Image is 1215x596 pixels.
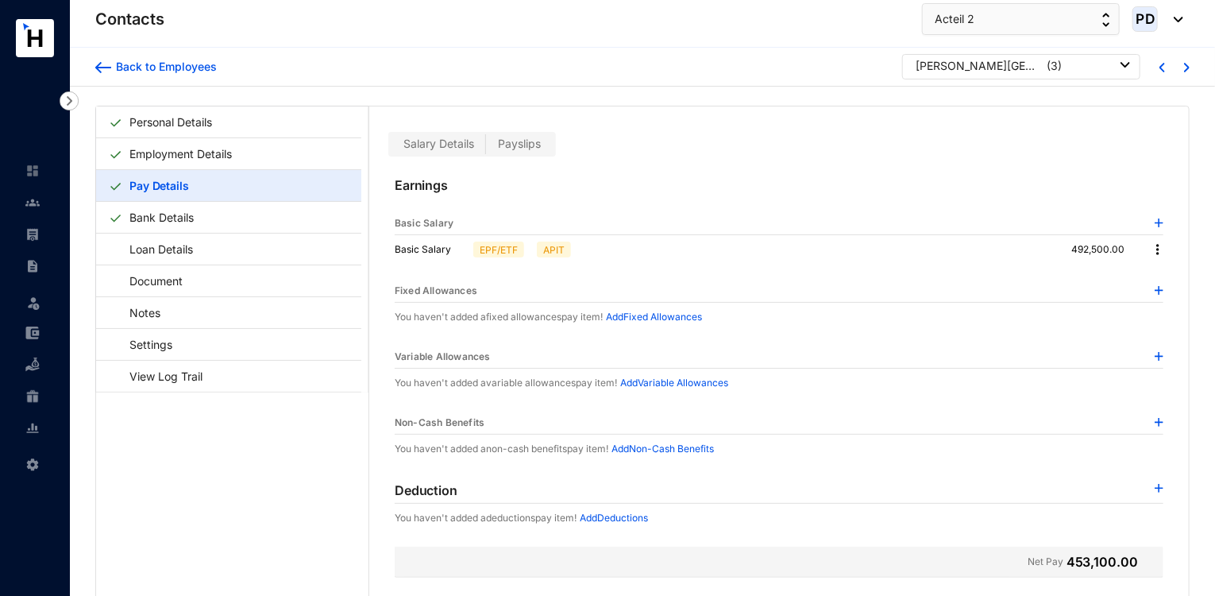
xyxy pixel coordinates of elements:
img: chevron-left-blue.0fda5800d0a05439ff8ddef8047136d5.svg [1159,63,1165,72]
img: loan-unselected.d74d20a04637f2d15ab5.svg [25,358,40,372]
li: Gratuity [13,381,51,412]
a: Back to Employees [95,59,217,75]
p: Fixed Allowances [395,283,477,299]
span: Payslips [498,137,541,150]
a: Personal Details [123,106,218,138]
img: payroll-unselected.b590312f920e76f0c668.svg [25,227,40,242]
img: arrow-backward-blue.96c47016eac47e06211658234db6edf5.svg [95,62,111,73]
span: PD [1136,12,1155,25]
p: Earnings [395,176,1163,212]
p: You haven't added a fixed allowances pay item! [395,309,603,325]
p: Deduction [395,481,457,500]
img: home-unselected.a29eae3204392db15eaf.svg [25,164,40,178]
span: Salary Details [403,137,474,150]
img: up-down-arrow.74152d26bf9780fbf563ca9c90304185.svg [1102,13,1110,27]
img: chevron-right-blue.16c49ba0fe93ddb13f341d83a2dbca89.svg [1184,63,1190,72]
img: people-unselected.118708e94b43a90eceab.svg [25,195,40,210]
p: EPF/ETF [480,242,518,257]
p: 453,100.00 [1066,552,1138,571]
span: Acteil 2 [935,10,974,28]
p: Add Deductions [580,510,648,526]
p: Contacts [95,8,164,30]
img: contract-unselected.99e2b2107c0a7dd48938.svg [25,259,40,273]
p: APIT [543,242,565,257]
p: Non-Cash Benefits [395,415,484,431]
a: Notes [109,296,166,329]
p: You haven't added a non-cash benefits pay item! [395,441,608,457]
li: Contracts [13,250,51,282]
p: You haven't added a variable allowances pay item! [395,375,617,391]
p: Variable Allowances [395,349,491,365]
p: Basic Salary [395,215,453,231]
p: Net Pay [1028,552,1063,571]
img: gratuity-unselected.a8c340787eea3cf492d7.svg [25,389,40,404]
li: Loan [13,349,51,381]
li: Reports [13,412,51,444]
a: Bank Details [123,201,200,234]
img: nav-icon-right.af6afadce00d159da59955279c43614e.svg [60,91,79,110]
img: dropdown-black.8e83cc76930a90b1a4fdb6d089b7bf3a.svg [1120,62,1130,68]
li: Expenses [13,317,51,349]
p: Add Fixed Allowances [606,309,702,325]
img: expense-unselected.2edcf0507c847f3e9e96.svg [25,326,40,340]
a: Document [109,265,188,297]
li: Home [13,155,51,187]
img: plus-blue.82faced185f92b6205e0ad2e478a7993.svg [1155,352,1163,361]
img: report-unselected.e6a6b4230fc7da01f883.svg [25,421,40,435]
p: You haven't added a deductions pay item! [395,510,577,526]
p: Add Variable Allowances [620,375,728,391]
img: plus-blue.82faced185f92b6205e0ad2e478a7993.svg [1155,418,1163,427]
img: plus-blue.82faced185f92b6205e0ad2e478a7993.svg [1155,219,1163,227]
img: leave-unselected.2934df6273408c3f84d9.svg [25,295,41,311]
li: Contacts [13,187,51,219]
img: plus-blue.82faced185f92b6205e0ad2e478a7993.svg [1155,484,1163,493]
img: dropdown-black.8e83cc76930a90b1a4fdb6d089b7bf3a.svg [1166,17,1183,22]
div: [PERSON_NAME][GEOGRAPHIC_DATA] [916,58,1043,74]
a: Employment Details [123,137,238,170]
li: Payroll [13,219,51,250]
p: ( 3 ) [1047,58,1062,74]
a: Pay Details [123,169,195,202]
div: Back to Employees [111,59,217,75]
a: Settings [109,328,178,361]
img: more.27664ee4a8faa814348e188645a3c1fc.svg [1150,242,1166,257]
button: Acteil 2 [922,3,1120,35]
p: Add Non-Cash Benefits [611,441,714,457]
a: View Log Trail [109,360,208,393]
p: Basic Salary [395,242,467,257]
p: 492,500.00 [1071,242,1137,257]
img: plus-blue.82faced185f92b6205e0ad2e478a7993.svg [1155,286,1163,295]
img: settings-unselected.1febfda315e6e19643a1.svg [25,458,40,472]
a: Loan Details [109,233,199,265]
